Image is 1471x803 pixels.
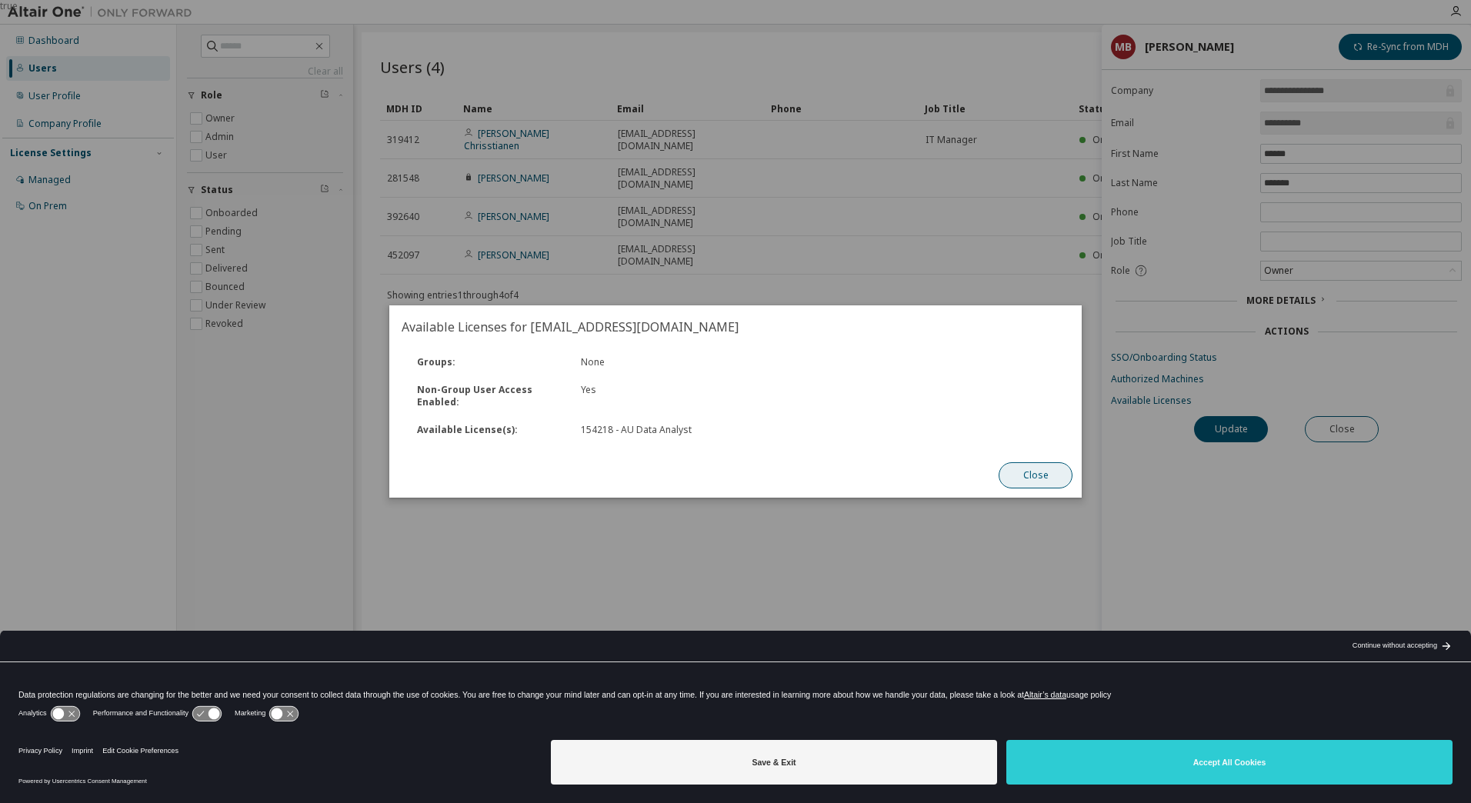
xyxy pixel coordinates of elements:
[572,384,818,408] div: Yes
[408,356,572,368] div: Groups :
[572,356,818,368] div: None
[389,305,1082,348] h2: Available Licenses for [EMAIL_ADDRESS][DOMAIN_NAME]
[408,384,572,408] div: Non-Group User Access Enabled :
[408,424,572,436] div: Available License(s) :
[999,462,1072,488] button: Close
[581,424,809,436] div: 154218 - AU Data Analyst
